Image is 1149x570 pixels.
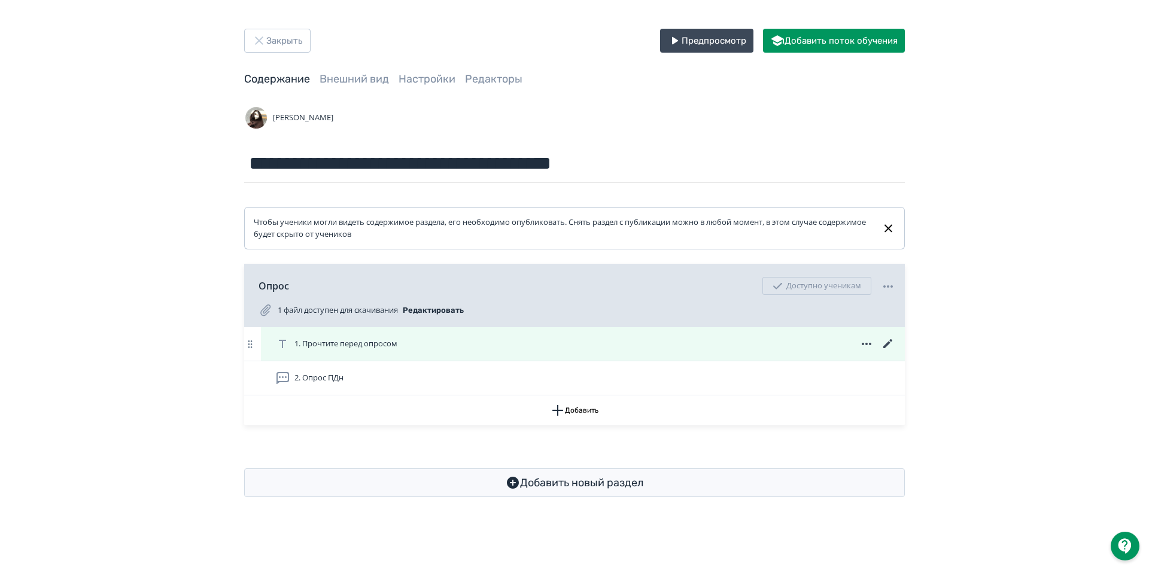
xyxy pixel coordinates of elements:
[273,112,333,124] span: [PERSON_NAME]
[399,72,455,86] a: Настройки
[294,372,344,384] span: 2. Опрос ПДн
[244,29,311,53] button: Закрыть
[278,304,398,316] span: 1 файл доступен для скачивания
[403,301,464,320] button: Редактировать
[320,72,389,86] a: Внешний вид
[244,72,310,86] a: Содержание
[244,468,905,497] button: Добавить новый раздел
[244,106,268,130] img: Avatar
[762,277,871,295] div: Доступно ученикам
[763,29,905,53] button: Добавить поток обучения
[660,29,753,53] button: Предпросмотр
[294,338,397,350] span: 1. Прочтите перед опросом
[244,327,905,361] div: 1. Прочтите перед опросом
[244,361,905,395] div: 2. Опрос ПДн
[465,72,522,86] a: Редакторы
[244,395,905,425] button: Добавить
[259,279,289,293] span: Опрос
[254,217,872,240] div: Чтобы ученики могли видеть содержимое раздела, его необходимо опубликовать. Снять раздел с публик...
